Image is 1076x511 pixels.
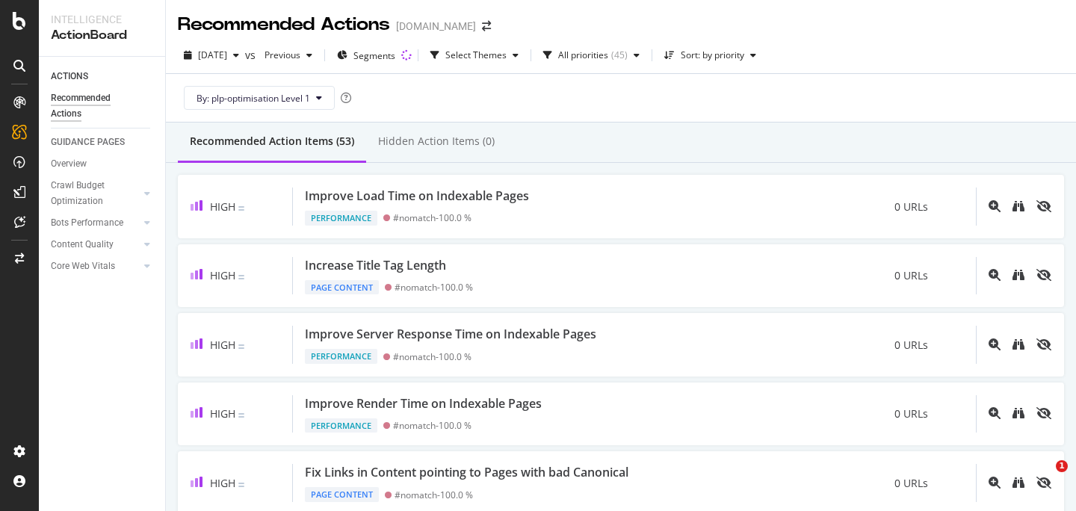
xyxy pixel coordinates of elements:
div: binoculars [1012,477,1024,489]
div: Page Content [305,487,379,502]
div: Fix Links in Content pointing to Pages with bad Canonical [305,464,628,481]
div: #nomatch - 100.0 % [393,212,471,223]
div: All priorities [558,51,608,60]
span: 2025 Aug. 3rd [198,49,227,61]
div: Content Quality [51,237,114,253]
span: 0 URLs [894,268,928,283]
img: Equal [238,275,244,279]
div: binoculars [1012,338,1024,350]
div: Recommended Actions [178,12,390,37]
button: Sort: by priority [658,43,762,67]
div: binoculars [1012,407,1024,419]
a: Crawl Budget Optimization [51,178,140,209]
span: 1 [1056,460,1068,472]
img: Equal [238,483,244,487]
div: Sort: by priority [681,51,744,60]
div: Core Web Vitals [51,258,115,274]
span: Previous [259,49,300,61]
span: 0 URLs [894,406,928,421]
span: 0 URLs [894,338,928,353]
img: Equal [238,206,244,211]
div: Bots Performance [51,215,123,231]
div: eye-slash [1036,200,1051,212]
a: Core Web Vitals [51,258,140,274]
div: Improve Render Time on Indexable Pages [305,395,542,412]
a: Content Quality [51,237,140,253]
div: ( 45 ) [611,51,628,60]
button: [DATE] [178,43,245,67]
button: By: plp-optimisation Level 1 [184,86,335,110]
div: #nomatch - 100.0 % [393,351,471,362]
div: Recommended Action Items (53) [190,134,354,149]
span: By: plp-optimisation Level 1 [197,92,310,105]
div: arrow-right-arrow-left [482,21,491,31]
img: Equal [238,344,244,349]
div: eye-slash [1036,407,1051,419]
span: vs [245,48,259,63]
div: magnifying-glass-plus [989,407,1001,419]
a: binoculars [1012,406,1024,421]
div: binoculars [1012,200,1024,212]
button: Segments [331,43,401,67]
div: Improve Server Response Time on Indexable Pages [305,326,596,343]
button: All priorities(45) [537,43,646,67]
div: Improve Load Time on Indexable Pages [305,188,529,205]
button: Previous [259,43,318,67]
div: Select Themes [445,51,507,60]
a: Overview [51,156,155,172]
a: GUIDANCE PAGES [51,134,155,150]
div: eye-slash [1036,338,1051,350]
div: Page Content [305,280,379,295]
span: Segments [353,49,395,62]
div: Performance [305,211,377,226]
div: [DOMAIN_NAME] [396,19,476,34]
span: High [210,476,235,490]
div: magnifying-glass-plus [989,200,1001,212]
span: High [210,199,235,214]
a: Recommended Actions [51,90,155,122]
span: High [210,406,235,421]
a: binoculars [1012,338,1024,352]
span: High [210,268,235,282]
div: binoculars [1012,269,1024,281]
div: eye-slash [1036,269,1051,281]
div: magnifying-glass-plus [989,338,1001,350]
div: #nomatch - 100.0 % [393,420,471,431]
img: Equal [238,413,244,418]
div: ActionBoard [51,27,153,44]
span: 0 URLs [894,476,928,491]
div: #nomatch - 100.0 % [395,282,473,293]
a: binoculars [1012,268,1024,282]
a: binoculars [1012,199,1024,214]
div: Hidden Action Items (0) [378,134,495,149]
span: High [210,338,235,352]
iframe: Intercom live chat [1025,460,1061,496]
div: Recommended Actions [51,90,140,122]
div: Crawl Budget Optimization [51,178,129,209]
div: Intelligence [51,12,153,27]
a: binoculars [1012,476,1024,490]
a: Bots Performance [51,215,140,231]
div: GUIDANCE PAGES [51,134,125,150]
div: Increase Title Tag Length [305,257,446,274]
span: 0 URLs [894,199,928,214]
a: ACTIONS [51,69,155,84]
div: magnifying-glass-plus [989,477,1001,489]
div: Performance [305,418,377,433]
div: ACTIONS [51,69,88,84]
div: magnifying-glass-plus [989,269,1001,281]
div: Overview [51,156,87,172]
button: Select Themes [424,43,525,67]
div: Performance [305,349,377,364]
div: #nomatch - 100.0 % [395,489,473,501]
